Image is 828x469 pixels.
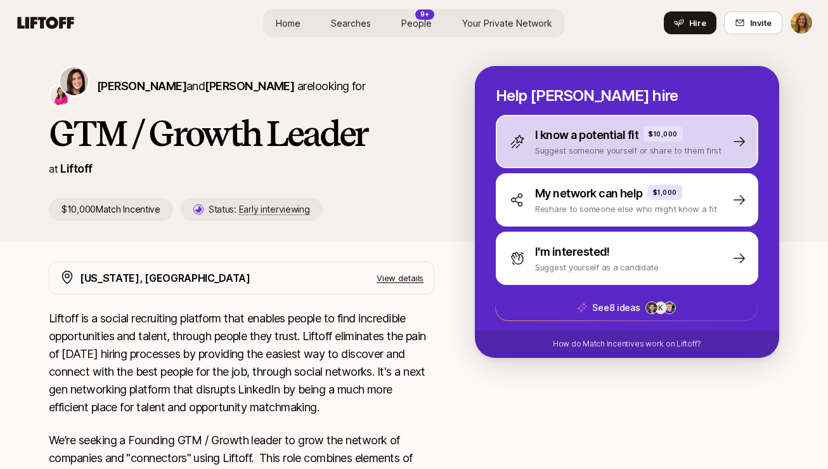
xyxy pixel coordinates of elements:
p: are looking for [97,77,365,95]
a: Liftoff [60,162,92,175]
button: Hire [664,11,716,34]
p: K [658,300,663,315]
p: My network can help [535,185,643,202]
p: How do Match Incentives work on Liftoff? [553,338,701,350]
img: Eleanor Morgan [60,67,88,95]
span: Hire [689,17,706,29]
span: [PERSON_NAME] [205,79,294,93]
button: Kirstin Hoefer [790,11,813,34]
p: at [49,161,58,177]
p: Liftoff is a social recruiting platform that enables people to find incredible opportunities and ... [49,310,434,416]
span: Searches [331,17,371,30]
p: Status: [209,202,310,217]
span: People [401,17,432,30]
p: $10,000 Match Incentive [49,198,173,221]
p: Suggest yourself as a candidate [535,261,659,274]
span: and [186,79,294,93]
img: Kirstin Hoefer [791,12,812,34]
p: I know a potential fit [535,126,638,144]
span: [PERSON_NAME] [97,79,186,93]
p: See 8 ideas [592,300,640,315]
a: Searches [321,11,381,35]
p: 9+ [420,10,429,19]
p: Reshare to someone else who might know a fit [535,202,717,215]
img: c6b65c74_ae90_44f2_8f54_07ffc49bbdc6.jpg [664,302,675,314]
p: [US_STATE], [GEOGRAPHIC_DATA] [80,270,250,286]
p: Help [PERSON_NAME] hire [496,87,758,105]
p: $10,000 [649,129,678,139]
button: See8 ideasK [495,294,758,321]
p: I'm interested! [535,243,610,261]
h1: GTM / Growth Leader [49,114,434,152]
p: View details [377,272,424,284]
span: Home [276,17,301,30]
span: Early interviewing [239,204,310,215]
a: Your Private Network [452,11,562,35]
p: Suggest someone yourself or share to them first [535,144,721,157]
button: Invite [724,11,782,34]
span: Invite [750,17,772,29]
p: $1,000 [653,187,677,197]
img: Emma Frane [50,85,70,105]
a: Home [266,11,311,35]
span: Your Private Network [462,17,552,30]
img: 5e376638_83c9_4f0c_9228_4e180c79db3d.jpg [646,302,657,314]
a: People9+ [391,11,442,35]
